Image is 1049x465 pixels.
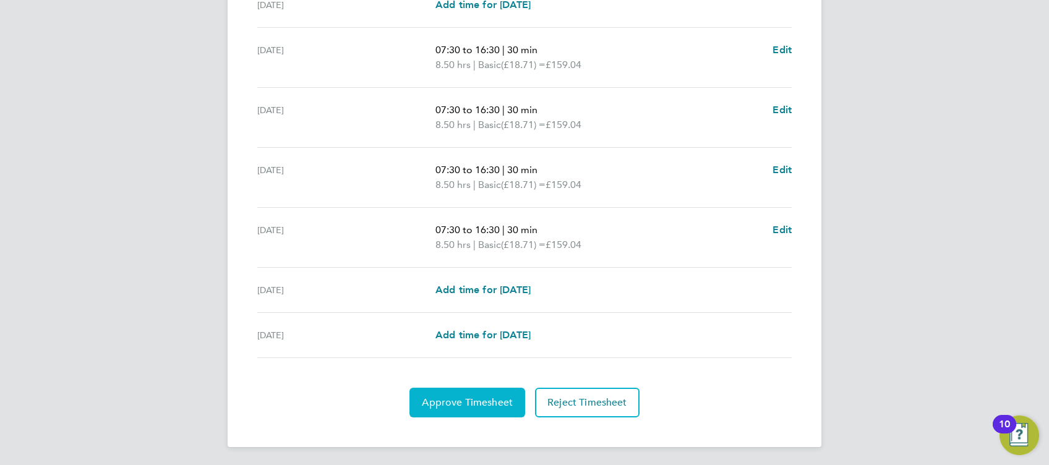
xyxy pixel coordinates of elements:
a: Add time for [DATE] [435,328,531,343]
span: 07:30 to 16:30 [435,44,500,56]
span: Approve Timesheet [422,396,513,409]
span: £159.04 [546,59,581,70]
div: [DATE] [257,328,435,343]
span: | [502,44,505,56]
span: | [502,164,505,176]
div: [DATE] [257,223,435,252]
span: Edit [773,104,792,116]
span: 30 min [507,224,537,236]
span: Basic [478,177,501,192]
button: Reject Timesheet [535,388,640,417]
div: [DATE] [257,283,435,297]
span: Add time for [DATE] [435,329,531,341]
span: | [473,179,476,190]
span: 8.50 hrs [435,119,471,130]
span: | [502,224,505,236]
span: £159.04 [546,239,581,250]
span: £159.04 [546,179,581,190]
span: | [502,104,505,116]
span: £159.04 [546,119,581,130]
span: Edit [773,224,792,236]
button: Open Resource Center, 10 new notifications [1000,416,1039,455]
span: | [473,119,476,130]
span: 07:30 to 16:30 [435,164,500,176]
div: [DATE] [257,43,435,72]
a: Edit [773,163,792,177]
span: | [473,59,476,70]
a: Edit [773,103,792,117]
span: (£18.71) = [501,119,546,130]
span: (£18.71) = [501,239,546,250]
span: 8.50 hrs [435,59,471,70]
span: 30 min [507,164,537,176]
span: Basic [478,58,501,72]
button: Approve Timesheet [409,388,525,417]
a: Edit [773,43,792,58]
a: Add time for [DATE] [435,283,531,297]
span: (£18.71) = [501,59,546,70]
span: 07:30 to 16:30 [435,104,500,116]
span: 30 min [507,104,537,116]
span: 30 min [507,44,537,56]
span: | [473,239,476,250]
span: Edit [773,164,792,176]
span: Edit [773,44,792,56]
span: 07:30 to 16:30 [435,224,500,236]
span: Reject Timesheet [547,396,627,409]
div: [DATE] [257,163,435,192]
span: 8.50 hrs [435,179,471,190]
a: Edit [773,223,792,237]
span: Basic [478,117,501,132]
div: 10 [999,424,1010,440]
span: Basic [478,237,501,252]
div: [DATE] [257,103,435,132]
span: (£18.71) = [501,179,546,190]
span: 8.50 hrs [435,239,471,250]
span: Add time for [DATE] [435,284,531,296]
